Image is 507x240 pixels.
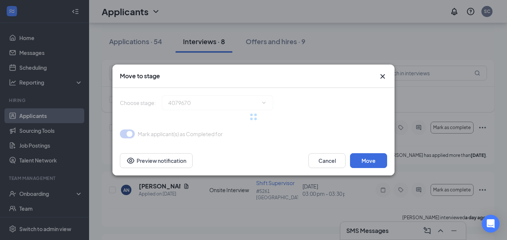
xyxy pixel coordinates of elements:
svg: Cross [378,72,387,81]
button: Close [378,72,387,81]
button: Preview notificationEye [120,153,193,168]
button: Cancel [308,153,346,168]
svg: Eye [126,156,135,165]
h3: Move to stage [120,72,160,80]
button: Move [350,153,387,168]
div: Open Intercom Messenger [482,215,500,233]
